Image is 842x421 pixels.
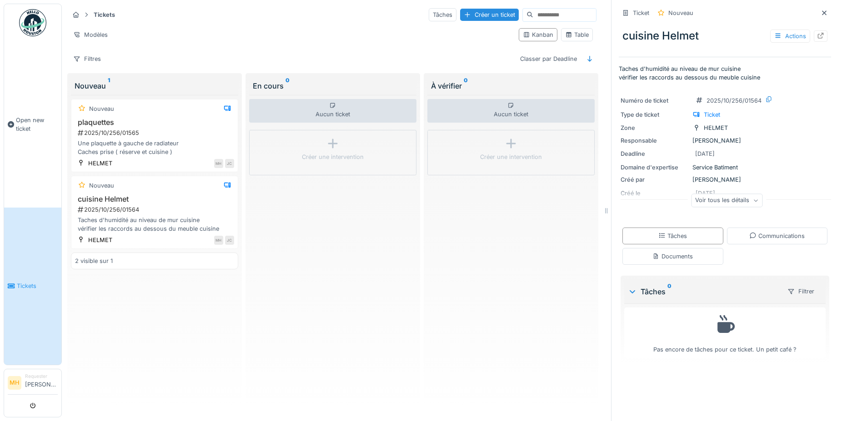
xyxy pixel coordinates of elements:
div: Tâches [429,8,456,21]
h3: cuisine Helmet [75,195,234,203]
li: MH [8,376,21,390]
div: Filtres [69,52,105,65]
img: Badge_color-CXgf-gQk.svg [19,9,46,36]
div: Tâches [628,286,780,297]
div: Service Batiment [621,163,829,172]
div: 2025/10/256/01564 [707,96,762,105]
div: [PERSON_NAME] [621,136,829,145]
div: Nouveau [89,181,114,190]
h3: plaquettes [75,118,234,127]
div: Créer une intervention [302,153,364,161]
div: Zone [621,124,689,132]
div: Filtrer [783,285,818,298]
span: Tickets [17,282,58,290]
div: Documents [652,252,693,261]
div: Ticket [704,110,720,119]
strong: Tickets [90,10,119,19]
div: JC [225,236,234,245]
div: 2 visible sur 1 [75,257,113,265]
a: MH Requester[PERSON_NAME] [8,373,58,395]
div: Créé par [621,175,689,184]
a: Tickets [4,208,61,365]
div: Aucun ticket [249,99,416,123]
div: Pas encore de tâches pour ce ticket. Un petit café ? [630,312,820,354]
div: HELMET [88,159,112,168]
div: Nouveau [89,104,114,113]
div: Taches d'humidité au niveau de mur cuisine vérifier les raccords au dessous du meuble cuisine [75,216,234,233]
div: [PERSON_NAME] [621,175,829,184]
div: Domaine d'expertise [621,163,689,172]
div: Aucun ticket [427,99,595,123]
div: Numéro de ticket [621,96,689,105]
span: Open new ticket [16,116,58,133]
div: Créer une intervention [480,153,542,161]
div: Modèles [69,28,112,41]
div: Ticket [633,9,649,17]
div: Créer un ticket [460,9,519,21]
a: Open new ticket [4,41,61,208]
div: Classer par Deadline [516,52,581,65]
div: Nouveau [668,9,693,17]
div: Type de ticket [621,110,689,119]
div: HELMET [88,236,112,244]
div: Deadline [621,149,689,158]
div: HELMET [704,124,728,132]
div: Communications [749,232,805,240]
div: [DATE] [695,149,715,158]
div: Actions [770,30,810,43]
div: Nouveau [75,80,235,91]
div: À vérifier [431,80,591,91]
sup: 1 [108,80,110,91]
sup: 0 [464,80,468,91]
div: MH [214,159,223,168]
div: MH [214,236,223,245]
div: 2025/10/256/01564 [77,205,234,214]
div: Tâches [658,232,687,240]
div: cuisine Helmet [619,24,831,48]
div: En cours [253,80,413,91]
sup: 0 [667,286,672,297]
sup: 0 [286,80,290,91]
p: Taches d'humidité au niveau de mur cuisine vérifier les raccords au dessous du meuble cuisine [619,64,831,82]
div: Requester [25,373,58,380]
li: [PERSON_NAME] [25,373,58,392]
div: Responsable [621,136,689,145]
div: JC [225,159,234,168]
div: Voir tous les détails [691,194,762,207]
div: Une plaquette à gauche de radiateur Caches prise ( réserve et cuisine ) [75,139,234,156]
div: Kanban [523,30,553,39]
div: Table [565,30,589,39]
div: 2025/10/256/01565 [77,129,234,137]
